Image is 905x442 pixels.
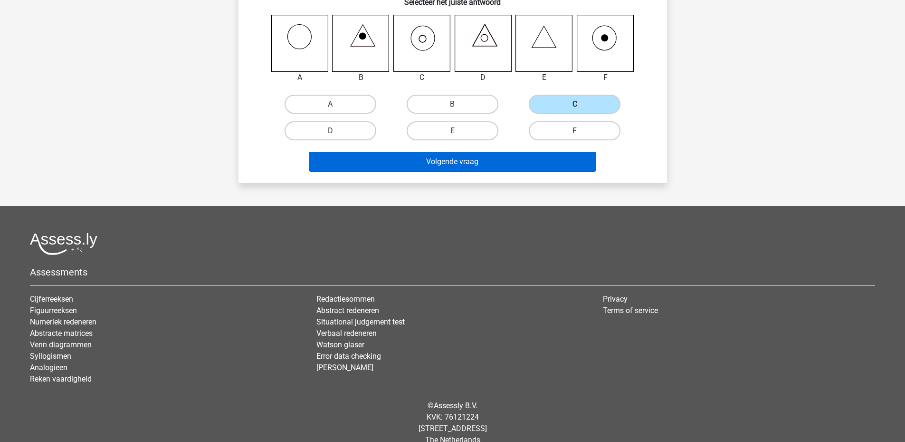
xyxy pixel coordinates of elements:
a: Redactiesommen [316,295,375,304]
label: E [407,121,498,140]
a: [PERSON_NAME] [316,363,373,372]
label: A [285,95,376,114]
a: Situational judgement test [316,317,405,326]
a: Figuurreeksen [30,306,77,315]
label: B [407,95,498,114]
a: Analogieen [30,363,67,372]
a: Numeriek redeneren [30,317,96,326]
a: Terms of service [603,306,658,315]
button: Volgende vraag [309,152,596,172]
div: F [570,72,641,83]
a: Error data checking [316,352,381,361]
label: F [529,121,620,140]
div: E [508,72,580,83]
a: Abstracte matrices [30,329,93,338]
label: D [285,121,376,140]
a: Watson glaser [316,340,364,349]
a: Syllogismen [30,352,71,361]
div: C [386,72,458,83]
h5: Assessments [30,266,875,278]
a: Assessly B.V. [434,401,477,410]
a: Cijferreeksen [30,295,73,304]
div: A [264,72,336,83]
label: C [529,95,620,114]
a: Verbaal redeneren [316,329,377,338]
a: Privacy [603,295,628,304]
a: Venn diagrammen [30,340,92,349]
div: D [448,72,519,83]
img: Assessly logo [30,233,97,255]
div: B [325,72,397,83]
a: Reken vaardigheid [30,374,92,383]
a: Abstract redeneren [316,306,379,315]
